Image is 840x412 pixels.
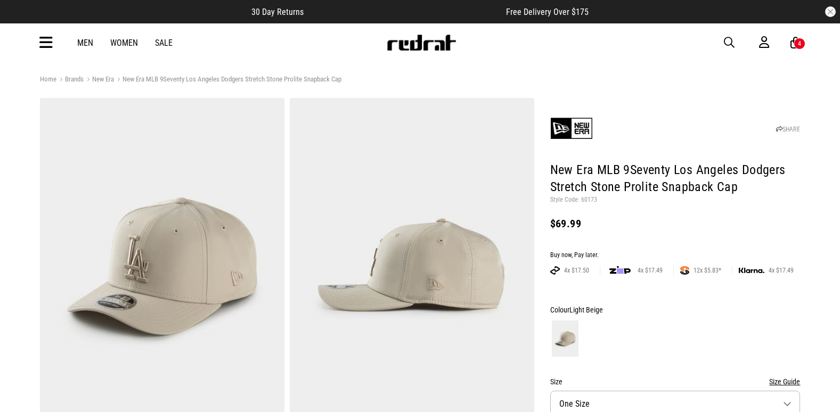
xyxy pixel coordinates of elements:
[77,38,93,48] a: Men
[40,75,56,83] a: Home
[114,75,341,85] a: New Era MLB 9Seventy Los Angeles Dodgers Stretch Stone Prolite Snapback Cap
[798,40,801,47] div: 4
[739,268,764,274] img: KLARNA
[633,266,667,275] span: 4x $17.49
[56,75,84,85] a: Brands
[689,266,725,275] span: 12x $5.83*
[386,35,456,51] img: Redrat logo
[680,266,689,275] img: SPLITPAY
[550,251,801,260] div: Buy now, Pay later.
[550,266,560,275] img: AFTERPAY
[550,107,593,150] img: New Era
[552,320,578,357] img: Light Beige
[155,38,173,48] a: Sale
[776,126,800,133] a: SHARE
[550,303,801,316] div: Colour
[769,375,800,388] button: Size Guide
[550,375,801,388] div: Size
[506,7,589,17] span: Free Delivery Over $175
[569,306,603,314] span: Light Beige
[550,162,801,196] h1: New Era MLB 9Seventy Los Angeles Dodgers Stretch Stone Prolite Snapback Cap
[790,37,801,48] a: 4
[560,266,593,275] span: 4x $17.50
[84,75,114,85] a: New Era
[251,7,304,17] span: 30 Day Returns
[609,265,631,276] img: zip
[110,38,138,48] a: Women
[325,6,485,17] iframe: Customer reviews powered by Trustpilot
[550,196,801,204] p: Style Code: 60173
[550,217,801,230] div: $69.99
[764,266,798,275] span: 4x $17.49
[559,399,590,409] span: One Size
